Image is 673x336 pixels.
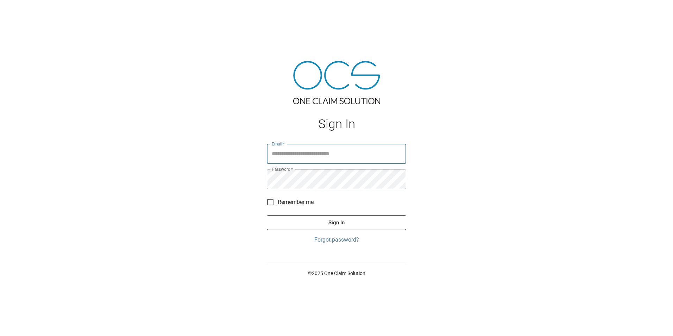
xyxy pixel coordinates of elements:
p: © 2025 One Claim Solution [267,270,406,277]
img: ocs-logo-white-transparent.png [8,4,37,18]
a: Forgot password? [267,236,406,244]
label: Password [272,166,293,172]
h1: Sign In [267,117,406,131]
span: Remember me [278,198,314,206]
img: ocs-logo-tra.png [293,61,380,104]
label: Email [272,141,285,147]
button: Sign In [267,215,406,230]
